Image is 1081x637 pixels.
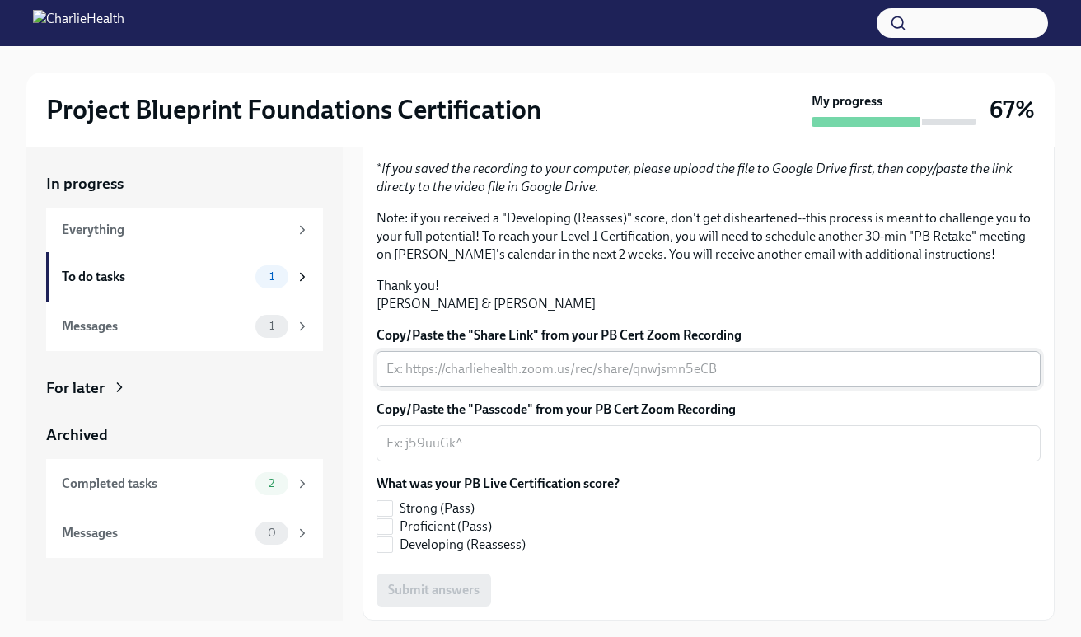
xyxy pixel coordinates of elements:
[260,270,284,283] span: 1
[62,221,288,239] div: Everything
[259,477,284,489] span: 2
[400,536,526,554] span: Developing (Reassess)
[400,499,475,518] span: Strong (Pass)
[62,317,249,335] div: Messages
[46,173,323,194] a: In progress
[377,209,1041,264] p: Note: if you received a "Developing (Reasses)" score, don't get disheartened--this process is mea...
[812,92,882,110] strong: My progress
[62,475,249,493] div: Completed tasks
[260,320,284,332] span: 1
[46,377,105,399] div: For later
[46,208,323,252] a: Everything
[46,459,323,508] a: Completed tasks2
[377,277,1041,313] p: Thank you! [PERSON_NAME] & [PERSON_NAME]
[62,524,249,542] div: Messages
[377,475,620,493] label: What was your PB Live Certification score?
[46,424,323,446] a: Archived
[377,326,1041,344] label: Copy/Paste the "Share Link" from your PB Cert Zoom Recording
[46,302,323,351] a: Messages1
[46,508,323,558] a: Messages0
[62,268,249,286] div: To do tasks
[33,10,124,36] img: CharlieHealth
[258,527,286,539] span: 0
[46,93,541,126] h2: Project Blueprint Foundations Certification
[377,400,1041,419] label: Copy/Paste the "Passcode" from your PB Cert Zoom Recording
[400,518,492,536] span: Proficient (Pass)
[377,161,1013,194] em: If you saved the recording to your computer, please upload the file to Google Drive first, then c...
[46,252,323,302] a: To do tasks1
[990,95,1035,124] h3: 67%
[46,377,323,399] a: For later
